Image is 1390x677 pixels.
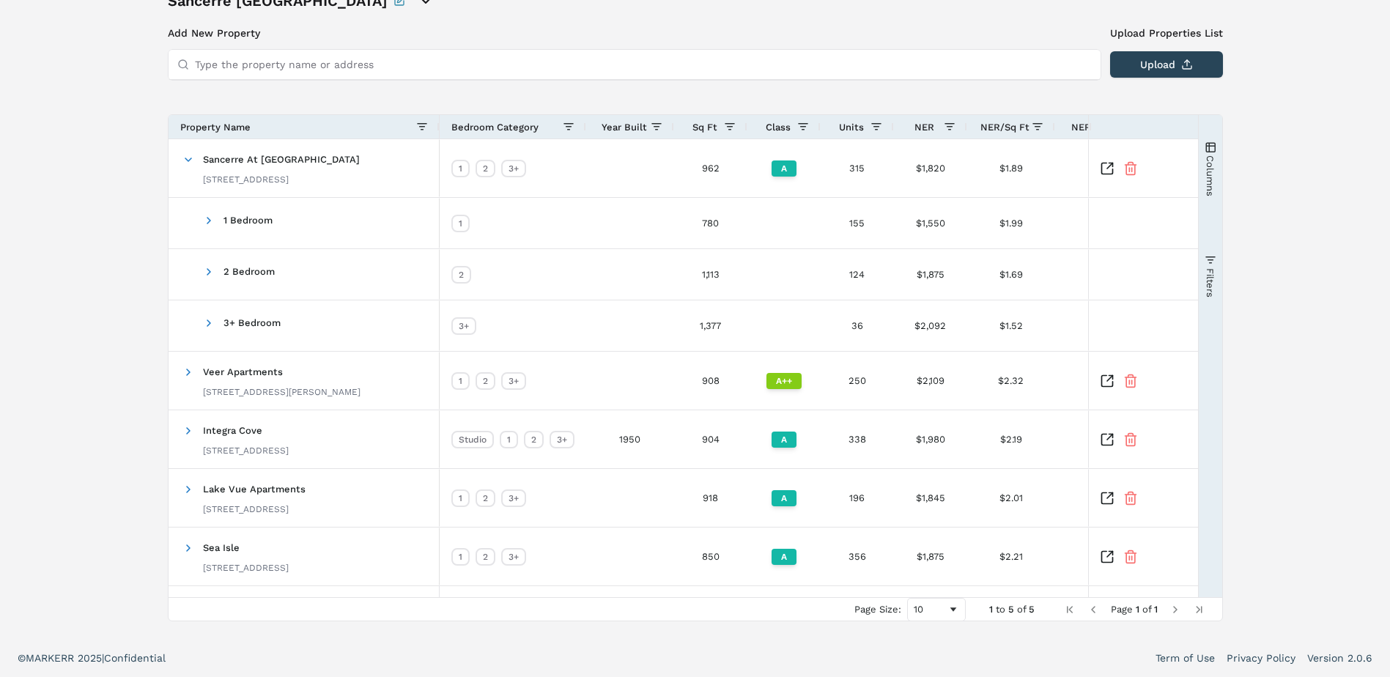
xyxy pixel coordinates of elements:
div: Next Page [1169,604,1181,615]
div: Page Size [907,598,966,621]
div: $1,980 [894,410,967,468]
button: Remove Property From Portfolio [1123,491,1138,506]
span: Filters [1205,267,1216,297]
div: 2 [476,372,495,390]
span: NER [914,122,934,133]
div: $1,875 [894,249,967,300]
div: 2 [476,489,495,507]
div: 780 [674,198,747,248]
span: Sancerre At [GEOGRAPHIC_DATA] [203,154,360,165]
a: Version 2.0.6 [1307,651,1372,665]
span: NER/Sq Ft [980,122,1029,133]
span: MARKERR [26,652,78,664]
span: Class [766,122,791,133]
span: 5 [1029,604,1035,615]
span: 3+ Bedroom [223,317,281,328]
span: to [996,604,1005,615]
div: +0.06% [1055,139,1202,197]
a: Inspect Comparable [1100,491,1114,506]
span: Sea Isle [203,542,240,553]
div: A++ [766,373,802,389]
a: Inspect Comparable [1100,161,1114,176]
div: $2.01 [967,469,1055,527]
div: 250 [821,352,894,410]
div: $1.89 [967,139,1055,197]
a: Inspect Comparable [1100,432,1114,447]
div: $1,845 [894,469,967,527]
div: 3+ [501,548,526,566]
button: Remove Property From Portfolio [1123,374,1138,388]
button: Upload [1110,51,1223,78]
span: 2025 | [78,652,104,664]
button: Remove Property From Portfolio [1123,161,1138,176]
div: 1 [451,548,470,566]
div: $2,092 [894,300,967,351]
div: Last Page [1193,604,1205,615]
div: 1950 [586,410,674,468]
div: Page Size: [854,604,901,615]
button: Remove Property From Portfolio [1123,432,1138,447]
div: 1 [451,372,470,390]
div: 196 [821,469,894,527]
div: 36 [821,300,894,351]
div: 1 [451,215,470,232]
div: 2 [451,266,471,284]
a: Inspect Comparable [1100,550,1114,564]
div: [STREET_ADDRESS] [203,174,360,185]
div: A [772,490,796,506]
a: Term of Use [1156,651,1215,665]
div: 918 [674,469,747,527]
span: NER Growth (Weekly) [1071,122,1173,133]
div: 3+ [550,431,574,448]
span: 1 [1154,604,1158,615]
div: 315 [821,139,894,197]
div: 1 [500,431,518,448]
button: Remove Property From Portfolio [1123,550,1138,564]
span: 5 [1008,604,1014,615]
span: Integra Cove [203,425,262,436]
span: 1 [1136,604,1139,615]
span: Property Name [180,122,251,133]
div: $1.52 [967,300,1055,351]
div: [STREET_ADDRESS][PERSON_NAME] [203,386,361,398]
div: $2.19 [967,410,1055,468]
div: [STREET_ADDRESS] [203,445,289,456]
div: 1 [451,489,470,507]
div: $2.32 [967,352,1055,410]
div: +0.08% [1055,352,1202,410]
div: Previous Page [1087,604,1099,615]
div: 10 [914,604,947,615]
span: Confidential [104,652,166,664]
span: Units [839,122,864,133]
div: 3+ [501,160,526,177]
input: Type the property name or address [195,50,1092,79]
div: $1,550 [894,198,967,248]
div: 1 [451,160,470,177]
h3: Add New Property [168,26,1101,40]
div: [STREET_ADDRESS] [203,503,306,515]
span: Year Built [602,122,647,133]
div: Studio [451,431,494,448]
div: $2.21 [967,528,1055,585]
span: Bedroom Category [451,122,539,133]
div: 124 [821,249,894,300]
div: 3+ [501,489,526,507]
div: 1,113 [674,249,747,300]
div: 2 [524,431,544,448]
a: Inspect Comparable [1100,374,1114,388]
div: 155 [821,198,894,248]
div: +0.03% [1055,410,1202,468]
span: Veer Apartments [203,366,283,377]
span: 1 Bedroom [223,215,273,226]
div: 962 [674,139,747,197]
div: 338 [821,410,894,468]
div: +0.49% [1055,198,1202,248]
div: 908 [674,352,747,410]
span: of [1017,604,1026,615]
div: 2 [476,548,495,566]
div: $1,820 [894,139,967,197]
div: A [772,549,796,565]
a: Privacy Policy [1227,651,1295,665]
div: -0.47% [1055,249,1202,300]
div: $1.69 [967,249,1055,300]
